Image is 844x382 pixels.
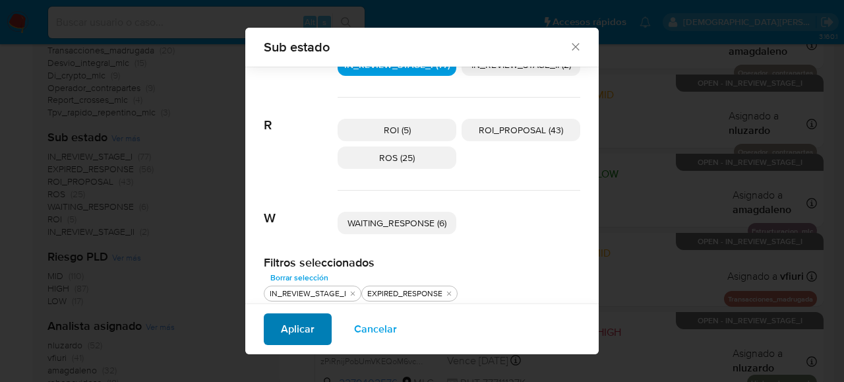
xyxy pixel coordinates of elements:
[264,98,338,133] span: R
[462,119,580,141] div: ROI_PROPOSAL (43)
[479,123,563,137] span: ROI_PROPOSAL (43)
[338,212,456,234] div: WAITING_RESPONSE (6)
[338,146,456,169] div: ROS (25)
[337,313,414,345] button: Cancelar
[379,151,415,164] span: ROS (25)
[354,315,397,344] span: Cancelar
[365,288,445,300] div: EXPIRED_RESPONSE
[281,315,315,344] span: Aplicar
[347,288,358,299] button: quitar IN_REVIEW_STAGE_I
[569,40,581,52] button: Cerrar
[264,255,580,270] h2: Filtros seleccionados
[264,191,338,226] span: W
[270,271,328,284] span: Borrar selección
[338,119,456,141] div: ROI (5)
[347,216,446,230] span: WAITING_RESPONSE (6)
[264,270,335,286] button: Borrar selección
[384,123,411,137] span: ROI (5)
[267,288,349,300] div: IN_REVIEW_STAGE_I
[264,313,332,345] button: Aplicar
[264,40,569,53] span: Sub estado
[444,288,454,299] button: quitar EXPIRED_RESPONSE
